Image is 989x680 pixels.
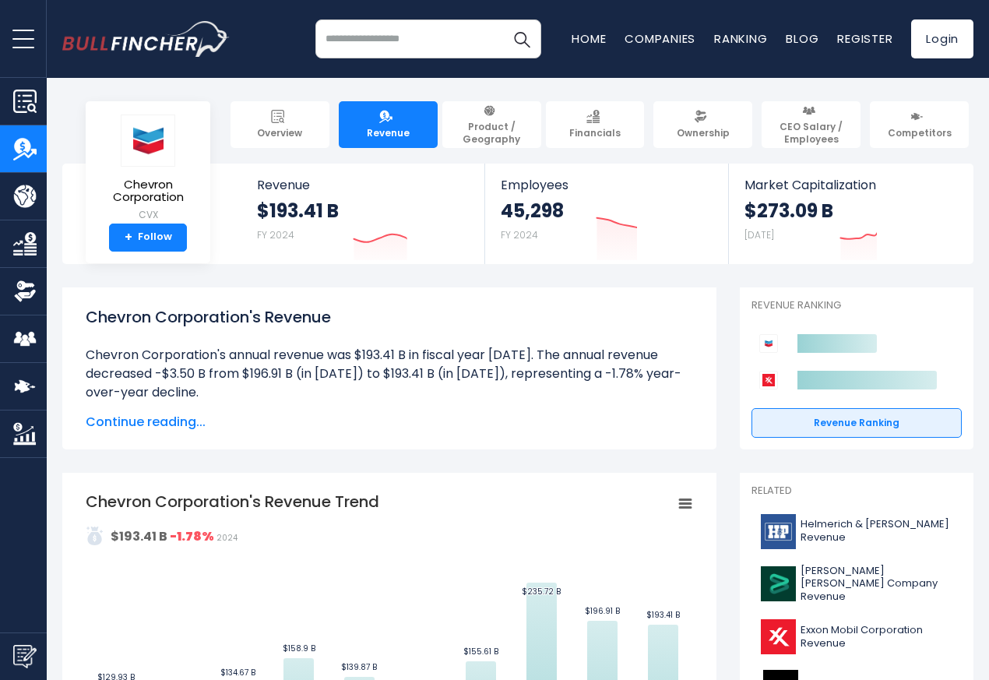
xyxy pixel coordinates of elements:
[888,127,952,139] span: Competitors
[283,643,315,654] text: $158.9 B
[257,228,294,241] small: FY 2024
[769,121,853,145] span: CEO Salary / Employees
[97,114,199,224] a: Chevron Corporation CVX
[367,127,410,139] span: Revenue
[501,199,564,223] strong: 45,298
[13,280,37,303] img: Ownership
[751,408,962,438] a: Revenue Ranking
[729,164,972,264] a: Market Capitalization $273.09 B [DATE]
[231,101,329,148] a: Overview
[86,413,693,432] span: Continue reading...
[646,609,680,621] text: $193.41 B
[751,561,962,608] a: [PERSON_NAME] [PERSON_NAME] Company Revenue
[751,299,962,312] p: Revenue Ranking
[522,586,561,597] text: $235.72 B
[751,484,962,498] p: Related
[762,101,861,148] a: CEO Salary / Employees
[714,30,767,47] a: Ranking
[585,605,620,617] text: $196.91 B
[502,19,541,58] button: Search
[449,121,534,145] span: Product / Geography
[837,30,892,47] a: Register
[98,208,198,222] small: CVX
[761,514,796,549] img: HP logo
[911,19,973,58] a: Login
[744,178,956,192] span: Market Capitalization
[170,527,214,545] strong: -1.78%
[86,527,104,545] img: addasd
[761,566,796,601] img: BKR logo
[111,527,167,545] strong: $193.41 B
[463,646,498,657] text: $155.61 B
[751,510,962,553] a: Helmerich & [PERSON_NAME] Revenue
[86,346,693,402] li: Chevron Corporation's annual revenue was $193.41 B in fiscal year [DATE]. The annual revenue decr...
[216,532,238,544] span: 2024
[744,228,774,241] small: [DATE]
[485,164,727,264] a: Employees 45,298 FY 2024
[86,305,693,329] h1: Chevron Corporation's Revenue
[786,30,818,47] a: Blog
[870,101,969,148] a: Competitors
[257,127,302,139] span: Overview
[62,21,230,57] a: Go to homepage
[341,661,377,673] text: $139.87 B
[501,228,538,241] small: FY 2024
[744,199,833,223] strong: $273.09 B
[751,615,962,658] a: Exxon Mobil Corporation Revenue
[759,334,778,353] img: Chevron Corporation competitors logo
[442,101,541,148] a: Product / Geography
[339,101,438,148] a: Revenue
[625,30,695,47] a: Companies
[98,178,198,204] span: Chevron Corporation
[677,127,730,139] span: Ownership
[125,231,132,245] strong: +
[569,127,621,139] span: Financials
[653,101,752,148] a: Ownership
[501,178,712,192] span: Employees
[241,164,485,264] a: Revenue $193.41 B FY 2024
[546,101,645,148] a: Financials
[761,619,796,654] img: XOM logo
[572,30,606,47] a: Home
[220,667,255,678] text: $134.67 B
[62,21,230,57] img: bullfincher logo
[109,224,187,252] a: +Follow
[86,491,379,513] tspan: Chevron Corporation's Revenue Trend
[257,178,470,192] span: Revenue
[257,199,339,223] strong: $193.41 B
[759,371,778,389] img: Exxon Mobil Corporation competitors logo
